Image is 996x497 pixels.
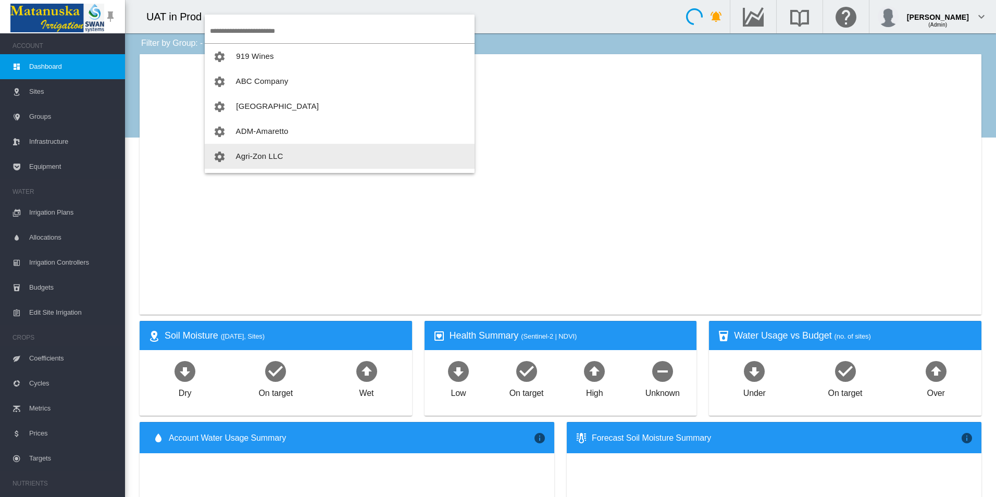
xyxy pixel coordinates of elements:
button: You have 'Admin' permissions to Alterra Carpenters Beedelup [205,169,475,194]
md-icon: icon-cog [213,101,226,113]
button: You have 'Admin' permissions to Adelaide High School [205,94,475,119]
md-icon: icon-cog [213,51,226,63]
button: You have 'Admin' permissions to 919 Wines [205,44,475,69]
button: You have 'Admin' permissions to ABC Company [205,69,475,94]
button: You have 'Admin' permissions to Agri-Zon LLC [205,144,475,169]
span: ADM-Amaretto [236,127,289,135]
span: Agri-Zon LLC [236,152,283,160]
span: ABC Company [236,77,289,85]
button: You have 'Admin' permissions to ADM-Amaretto [205,119,475,144]
span: 919 Wines [236,52,273,60]
md-icon: icon-cog [213,76,226,88]
span: [GEOGRAPHIC_DATA] [236,102,319,110]
md-icon: icon-cog [213,151,226,163]
md-icon: icon-cog [213,126,226,138]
